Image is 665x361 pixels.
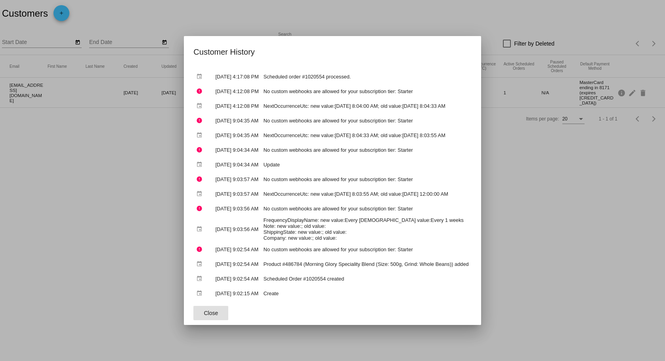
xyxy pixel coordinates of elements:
[196,273,206,285] mat-icon: event
[196,243,206,256] mat-icon: error
[214,216,261,242] td: [DATE] 9:03:56 AM
[262,99,471,113] td: NextOccurrenceUtc: new value:[DATE] 8:04:00 AM; old value:[DATE] 8:04:33 AM
[204,310,218,316] span: Close
[262,216,471,242] td: FrequencyDisplayName: new value:Every [DEMOGRAPHIC_DATA] value:Every 1 weeks Note: new value:; ol...
[193,306,228,320] button: Close dialog
[262,257,471,271] td: Product #486784 (Morning Glory Speciality Blend (Size: 500g, Grind: Whole Beans)) added
[214,70,261,84] td: [DATE] 4:17:08 PM
[196,85,206,97] mat-icon: error
[196,202,206,215] mat-icon: error
[214,172,261,186] td: [DATE] 9:03:57 AM
[262,172,471,186] td: No custom webhooks are allowed for your subscription tier: Starter
[196,115,206,127] mat-icon: error
[214,202,261,216] td: [DATE] 9:03:56 AM
[196,173,206,185] mat-icon: error
[196,258,206,270] mat-icon: event
[193,46,471,58] h1: Customer History
[262,287,471,300] td: Create
[262,187,471,201] td: NextOccurrenceUtc: new value:[DATE] 8:03:55 AM; old value:[DATE] 12:00:00 AM
[196,144,206,156] mat-icon: error
[262,272,471,286] td: Scheduled Order #1020554 created
[196,188,206,200] mat-icon: event
[196,129,206,141] mat-icon: event
[214,257,261,271] td: [DATE] 9:02:54 AM
[214,243,261,256] td: [DATE] 9:02:54 AM
[262,128,471,142] td: NextOccurrenceUtc: new value:[DATE] 8:04:33 AM; old value:[DATE] 8:03:55 AM
[196,159,206,171] mat-icon: event
[262,70,471,84] td: Scheduled order #1020554 processed.
[196,287,206,300] mat-icon: event
[214,143,261,157] td: [DATE] 9:04:34 AM
[262,202,471,216] td: No custom webhooks are allowed for your subscription tier: Starter
[262,114,471,128] td: No custom webhooks are allowed for your subscription tier: Starter
[262,243,471,256] td: No custom webhooks are allowed for your subscription tier: Starter
[262,84,471,98] td: No custom webhooks are allowed for your subscription tier: Starter
[214,114,261,128] td: [DATE] 9:04:35 AM
[214,287,261,300] td: [DATE] 9:02:15 AM
[214,272,261,286] td: [DATE] 9:02:54 AM
[262,143,471,157] td: No custom webhooks are allowed for your subscription tier: Starter
[262,158,471,172] td: Update
[214,99,261,113] td: [DATE] 4:12:08 PM
[214,158,261,172] td: [DATE] 9:04:34 AM
[214,128,261,142] td: [DATE] 9:04:35 AM
[196,223,206,235] mat-icon: event
[214,187,261,201] td: [DATE] 9:03:57 AM
[214,84,261,98] td: [DATE] 4:12:08 PM
[196,100,206,112] mat-icon: event
[196,71,206,83] mat-icon: event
